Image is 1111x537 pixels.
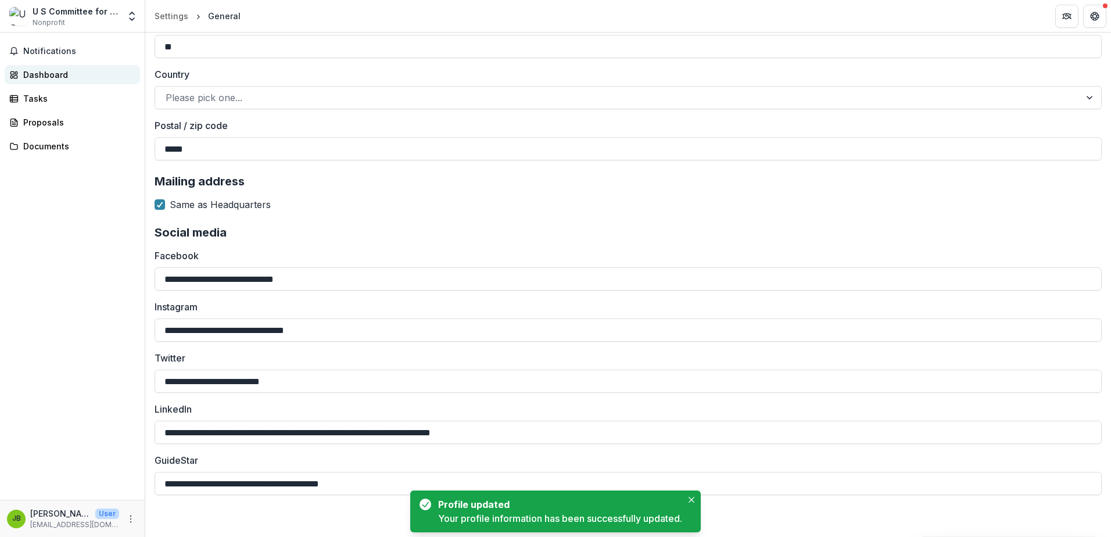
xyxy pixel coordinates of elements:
[23,92,131,105] div: Tasks
[5,42,140,60] button: Notifications
[150,8,245,24] nav: breadcrumb
[1083,5,1106,28] button: Get Help
[438,497,678,511] div: Profile updated
[155,351,1095,365] label: Twitter
[155,453,1095,467] label: GuideStar
[5,113,140,132] a: Proposals
[33,17,65,28] span: Nonprofit
[155,119,1095,133] label: Postal / zip code
[438,511,682,525] div: Your profile information has been successfully updated.
[30,520,119,530] p: [EMAIL_ADDRESS][DOMAIN_NAME]
[150,8,193,24] a: Settings
[5,65,140,84] a: Dashboard
[23,140,131,152] div: Documents
[170,198,271,212] span: Same as Headquarters
[155,249,1095,263] label: Facebook
[23,69,131,81] div: Dashboard
[124,5,140,28] button: Open entity switcher
[5,137,140,156] a: Documents
[33,5,119,17] div: U S Committee for Refugees and Immigrants Inc
[155,402,1095,416] label: LinkedIn
[124,512,138,526] button: More
[155,67,1095,81] label: Country
[23,46,135,56] span: Notifications
[208,10,241,22] div: General
[5,89,140,108] a: Tasks
[1055,5,1078,28] button: Partners
[12,515,21,522] div: Jane Buchholz
[684,493,698,507] button: Close
[30,507,91,520] p: [PERSON_NAME]
[155,225,1102,239] h2: Social media
[23,116,131,128] div: Proposals
[155,10,188,22] div: Settings
[155,174,1102,188] h2: Mailing address
[95,509,119,519] p: User
[155,300,1095,314] label: Instagram
[9,7,28,26] img: U S Committee for Refugees and Immigrants Inc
